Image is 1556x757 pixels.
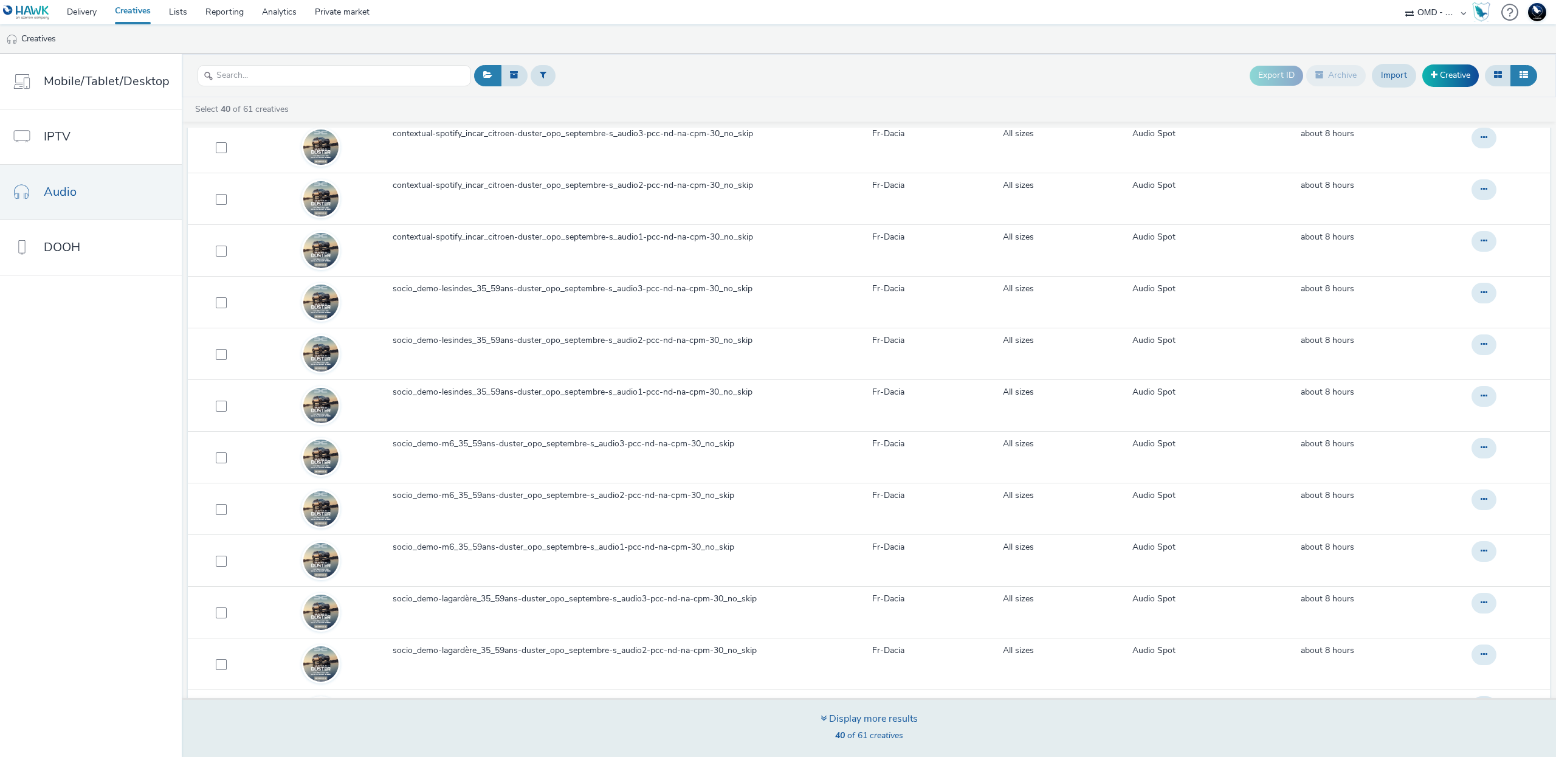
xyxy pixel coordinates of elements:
a: Audio Spot [1132,541,1176,553]
img: Hawk Academy [1472,2,1490,22]
a: Audio Spot [1132,334,1176,347]
a: socio_demo-m6_35_59ans-duster_opo_septembre-s_audio1-pcc-nd-na-cpm-30_no_skip [393,541,814,559]
span: about 8 hours [1301,593,1354,604]
a: Fr-Dacia [872,489,904,502]
a: socio_demo-lagardère_35_59ans-duster_opo_septembre-s_audio3-pcc-nd-na-cpm-30_no_skip [393,593,814,611]
a: Audio Spot [1132,696,1176,708]
a: All sizes [1003,541,1034,553]
span: socio_demo-lagardère_35_59ans-duster_opo_septembre-s_audio1-pcc-nd-na-cpm-30_no_skip [393,696,762,708]
a: Audio Spot [1132,593,1176,605]
span: about 8 hours [1301,438,1354,449]
span: socio_demo-m6_35_59ans-duster_opo_septembre-s_audio2-pcc-nd-na-cpm-30_no_skip [393,489,739,502]
div: 28 August 2025, 11:10 [1301,541,1354,553]
a: Audio Spot [1132,438,1176,450]
a: Audio Spot [1132,283,1176,295]
span: socio_demo-lesindes_35_59ans-duster_opo_septembre-s_audio2-pcc-nd-na-cpm-30_no_skip [393,334,757,347]
span: Audio [44,183,77,201]
a: Audio Spot [1132,645,1176,657]
a: Fr-Dacia [872,179,904,192]
a: 28 August 2025, 11:19 [1301,128,1354,140]
img: 045f7ad6-8796-4dc8-800c-09481dede021.jpg [303,543,339,578]
a: Creative [1422,64,1479,86]
a: Hawk Academy [1472,2,1495,22]
a: Fr-Dacia [872,645,904,657]
img: 2e39ec58-ce59-4107-be99-bcde8efa1b7f.jpg [303,336,339,372]
a: 28 August 2025, 11:16 [1301,283,1354,295]
img: ea0f9014-13da-43ff-9d27-a65f9b569ee5.jpg [303,388,339,423]
span: socio_demo-m6_35_59ans-duster_opo_septembre-s_audio1-pcc-nd-na-cpm-30_no_skip [393,541,739,553]
a: Audio Spot [1132,231,1176,243]
a: All sizes [1003,593,1034,605]
a: Fr-Dacia [872,541,904,553]
a: socio_demo-lagardère_35_59ans-duster_opo_septembre-s_audio1-pcc-nd-na-cpm-30_no_skip [393,696,814,714]
span: contextual-spotify_incar_citroen-duster_opo_septembre-s_audio2-pcc-nd-na-cpm-30_no_skip [393,179,758,192]
a: Import [1372,64,1416,87]
a: socio_demo-lagardère_35_59ans-duster_opo_septembre-s_audio2-pcc-nd-na-cpm-30_no_skip [393,645,814,663]
a: 28 August 2025, 11:08 [1301,593,1354,605]
img: 16a4778b-f883-451f-b71d-34c9fecb977b.jpg [303,285,339,320]
span: about 8 hours [1301,541,1354,553]
span: about 8 hours [1301,489,1354,501]
button: Table [1510,65,1537,86]
a: 28 August 2025, 11:19 [1301,231,1354,243]
div: 28 August 2025, 11:14 [1301,334,1354,347]
span: DOOH [44,238,80,256]
a: contextual-spotify_incar_citroen-duster_opo_septembre-s_audio1-pcc-nd-na-cpm-30_no_skip [393,231,814,249]
span: contextual-spotify_incar_citroen-duster_opo_septembre-s_audio1-pcc-nd-na-cpm-30_no_skip [393,231,758,243]
a: Fr-Dacia [872,283,904,295]
a: Fr-Dacia [872,231,904,243]
a: Fr-Dacia [872,128,904,140]
a: All sizes [1003,386,1034,398]
img: c7387e01-6b8c-4de9-a48c-5ffdcd80be16.jpg [303,595,339,630]
a: contextual-spotify_incar_citroen-duster_opo_septembre-s_audio3-pcc-nd-na-cpm-30_no_skip [393,128,814,146]
span: socio_demo-lesindes_35_59ans-duster_opo_septembre-s_audio3-pcc-nd-na-cpm-30_no_skip [393,283,757,295]
a: All sizes [1003,179,1034,192]
button: Grid [1485,65,1511,86]
a: 28 August 2025, 11:07 [1301,696,1354,708]
a: All sizes [1003,645,1034,657]
img: fdaf841e-fa99-4e31-9e83-43d5e3ac58f5.jpg [303,491,339,527]
span: socio_demo-lagardère_35_59ans-duster_opo_septembre-s_audio3-pcc-nd-na-cpm-30_no_skip [393,593,762,605]
span: about 8 hours [1301,231,1354,243]
img: undefined Logo [3,5,50,20]
a: 28 August 2025, 11:19 [1301,179,1354,192]
a: All sizes [1003,334,1034,347]
a: Audio Spot [1132,128,1176,140]
span: about 8 hours [1301,696,1354,708]
a: All sizes [1003,283,1034,295]
a: 28 August 2025, 11:12 [1301,489,1354,502]
a: 28 August 2025, 11:08 [1301,645,1354,657]
span: socio_demo-lagardère_35_59ans-duster_opo_septembre-s_audio2-pcc-nd-na-cpm-30_no_skip [393,645,762,657]
a: Fr-Dacia [872,593,904,605]
a: Select of 61 creatives [194,103,294,115]
a: 28 August 2025, 11:14 [1301,386,1354,398]
a: socio_demo-lesindes_35_59ans-duster_opo_septembre-s_audio2-pcc-nd-na-cpm-30_no_skip [393,334,814,353]
a: socio_demo-lesindes_35_59ans-duster_opo_septembre-s_audio3-pcc-nd-na-cpm-30_no_skip [393,283,814,301]
a: socio_demo-lesindes_35_59ans-duster_opo_septembre-s_audio1-pcc-nd-na-cpm-30_no_skip [393,386,814,404]
a: All sizes [1003,438,1034,450]
span: IPTV [44,128,71,145]
span: about 8 hours [1301,283,1354,294]
span: about 8 hours [1301,179,1354,191]
img: 1d868cab-6240-4554-b219-6b353f7cdc0b.jpg [303,646,339,682]
span: about 8 hours [1301,334,1354,346]
span: about 8 hours [1301,128,1354,139]
button: Export ID [1250,66,1303,85]
a: All sizes [1003,696,1034,708]
img: 0a805d70-9ac1-4ab2-ac26-101e462dfead.jpg [303,440,339,475]
a: Fr-Dacia [872,334,904,347]
a: All sizes [1003,231,1034,243]
a: Fr-Dacia [872,386,904,398]
a: socio_demo-m6_35_59ans-duster_opo_septembre-s_audio2-pcc-nd-na-cpm-30_no_skip [393,489,814,508]
strong: 40 [835,730,845,741]
img: audio [6,33,18,46]
span: socio_demo-m6_35_59ans-duster_opo_septembre-s_audio3-pcc-nd-na-cpm-30_no_skip [393,438,739,450]
button: Archive [1306,65,1366,86]
img: 3164610b-4458-489d-a5ce-fbcec6b6497c.jpg [303,233,339,268]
